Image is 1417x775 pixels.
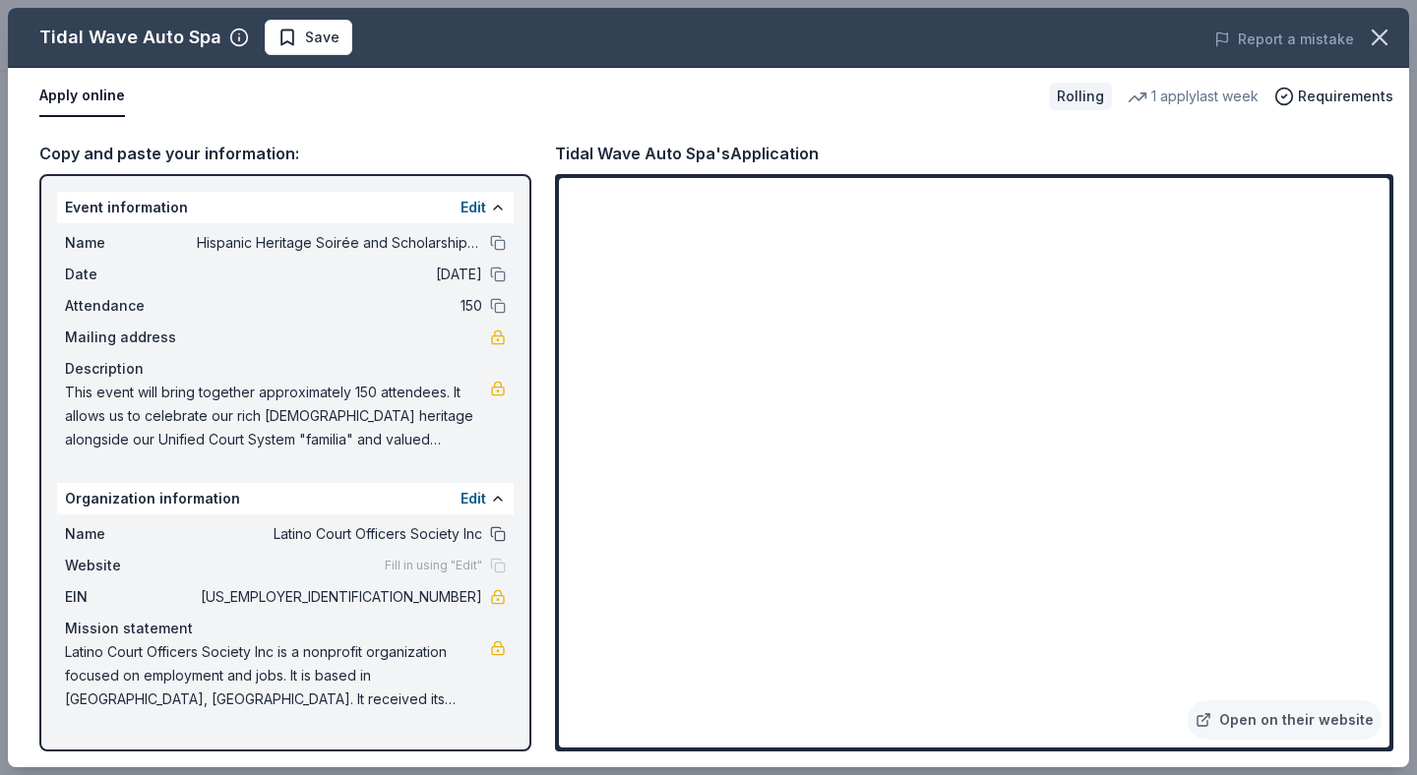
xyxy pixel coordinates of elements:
[65,585,197,609] span: EIN
[65,617,506,640] div: Mission statement
[65,326,197,349] span: Mailing address
[1128,85,1259,108] div: 1 apply last week
[65,640,490,711] span: Latino Court Officers Society Inc is a nonprofit organization focused on employment and jobs. It ...
[65,381,490,451] span: This event will bring together approximately 150 attendees. It allows us to celebrate our rich [D...
[57,483,514,514] div: Organization information
[39,76,125,117] button: Apply online
[559,178,1389,747] iframe: To enrich screen reader interactions, please activate Accessibility in Grammarly extension settings
[197,294,482,318] span: 150
[461,196,486,219] button: Edit
[461,487,486,510] button: Edit
[65,294,197,318] span: Attendance
[197,263,482,286] span: [DATE]
[197,231,482,255] span: Hispanic Heritage Soirée and Scholarship Gala
[65,357,506,381] div: Description
[65,522,197,546] span: Name
[197,585,482,609] span: [US_EMPLOYER_IDENTIFICATION_NUMBER]
[65,263,197,286] span: Date
[1274,85,1393,108] button: Requirements
[65,554,197,577] span: Website
[39,141,531,166] div: Copy and paste your information:
[1214,28,1354,51] button: Report a mistake
[305,26,339,49] span: Save
[1298,85,1393,108] span: Requirements
[385,558,482,573] span: Fill in using "Edit"
[57,192,514,223] div: Event information
[1188,700,1382,740] a: Open on their website
[39,22,221,53] div: Tidal Wave Auto Spa
[65,231,197,255] span: Name
[555,141,819,166] div: Tidal Wave Auto Spa's Application
[1049,83,1112,110] div: Rolling
[265,20,352,55] button: Save
[197,522,482,546] span: Latino Court Officers Society Inc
